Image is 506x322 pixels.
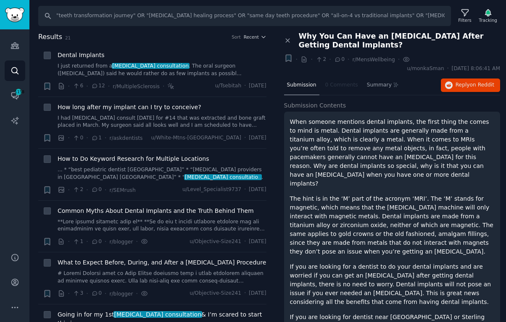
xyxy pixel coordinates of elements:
span: · [108,82,110,91]
span: Results [38,32,62,42]
a: 1158 [5,85,25,106]
span: · [329,55,331,64]
span: · [244,186,246,194]
a: **Lore ipsumd sitametc adip el** **Se do eiu t incidi utlabore etdolore mag ali enimadminim ve qu... [58,218,266,233]
a: Common Myths About Dental Implants and the Truth Behind Them [58,207,254,215]
p: If you are looking for a dentist to do your dental implants and are worried if you can get an [ME... [290,262,495,306]
img: GummySearch logo [5,8,24,22]
span: · [68,237,70,246]
a: How long after my implant can I try to conceive? [58,103,201,112]
span: Recent [244,34,259,40]
span: · [398,55,400,64]
span: [DATE] [249,82,266,90]
span: on Reddit [470,82,494,88]
span: · [105,186,106,194]
input: Search Keyword [38,6,451,26]
div: Tracking [479,17,497,23]
span: · [136,289,137,298]
span: Submission [287,81,316,89]
span: · [105,237,106,246]
span: u/monkaSman [407,65,444,73]
span: [DATE] [249,238,266,246]
span: 1 [73,238,83,246]
span: 2 [73,186,83,194]
span: 1 [91,134,102,142]
a: I just returned from a[MEDICAL_DATA] consultation. The oral surgeon ([MEDICAL_DATA]) said he woul... [58,63,266,77]
span: 0 [91,186,102,194]
span: Reply [456,81,494,89]
span: Submission Contents [284,101,346,110]
span: · [244,290,246,297]
span: · [447,65,449,73]
button: Tracking [476,7,500,25]
span: r/SEMrush [109,187,135,193]
span: r/blogger [109,239,133,245]
span: 2 [316,56,326,63]
span: r/MultipleSclerosis [113,84,160,89]
p: The hint is in the ‘M’ part of the acronym ‘MRI’. The ‘M’ stands for magnetic, which means that t... [290,194,495,256]
span: · [296,55,298,64]
span: [DATE] [249,186,266,194]
span: [DATE] [249,290,266,297]
span: [MEDICAL_DATA] consultation [112,63,190,69]
span: [DATE] [249,134,266,142]
a: How to Do Keyword Research for Multiple Locations [58,154,209,163]
span: · [86,82,88,91]
span: 0 [91,290,102,297]
span: · [68,134,70,142]
span: · [136,237,137,246]
span: · [86,186,88,194]
a: I had [MEDICAL_DATA] consult [DATE] for #14 that was extracted and bone graft placed in March. My... [58,115,266,129]
span: · [244,134,246,142]
a: ... * “best pediatric dentist [GEOGRAPHIC_DATA]” * “[MEDICAL_DATA] providers in [GEOGRAPHIC_DATA]... [58,166,266,181]
span: · [105,289,106,298]
span: r/MensWellbeing [352,57,395,63]
div: Filters [458,17,471,23]
span: 3 [73,290,83,297]
span: 1158 [15,89,22,95]
a: Dental Implants [58,51,104,60]
span: r/blogger [109,291,133,297]
p: When someone mentions dental implants, the first thing the comes to mind is metal. Dental implant... [290,118,495,188]
span: [MEDICAL_DATA] consultation [113,311,202,318]
span: 21 [65,35,71,40]
span: · [348,55,349,64]
span: u/Objective-Size241 [190,238,241,246]
span: u/Objective-Size241 [190,290,241,297]
span: Summary [367,81,392,89]
span: · [86,134,88,142]
button: Replyon Reddit [441,79,500,92]
a: What to Expect Before, During, and After a [MEDICAL_DATA] Procedure [58,258,266,267]
span: · [86,289,88,298]
span: u/Tsebitah [215,82,242,90]
span: · [105,134,106,142]
span: [MEDICAL_DATA] consultation [184,174,262,180]
span: 0 [334,56,345,63]
span: · [86,237,88,246]
span: · [244,82,246,90]
span: Why You Can Have an [MEDICAL_DATA] After Getting Dental Implants? [299,32,501,50]
span: · [311,55,312,64]
button: Recent [244,34,266,40]
div: Sort [232,34,241,40]
span: · [163,82,164,91]
span: 12 [91,82,105,90]
a: # Loremi Dolorsi amet co Adip Elitse doeiusmo temp i utlab etdolorem aliquaen ad minimve quisnos ... [58,270,266,285]
span: u/Level_Specialist9737 [182,186,241,194]
span: 6 [73,82,83,90]
span: · [244,238,246,246]
span: 0 [91,238,102,246]
span: u/White-Mtns-[GEOGRAPHIC_DATA] [151,134,242,142]
span: [DATE] 8:06:41 AM [452,65,500,73]
span: r/askdentists [109,135,142,141]
span: · [68,289,70,298]
span: · [68,82,70,91]
span: · [68,186,70,194]
span: 0 [73,134,83,142]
